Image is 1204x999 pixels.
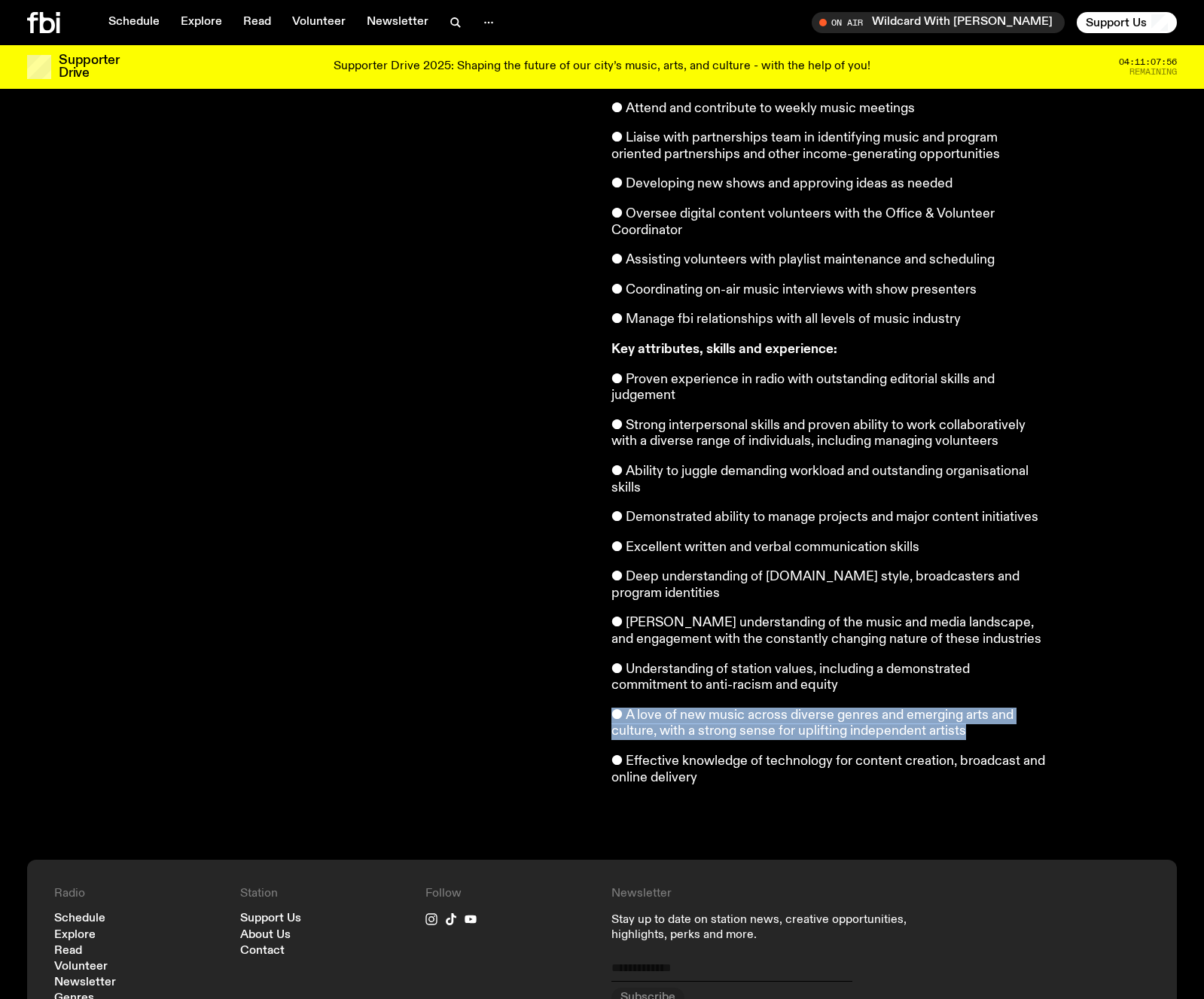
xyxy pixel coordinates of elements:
[59,54,119,80] h3: Supporter Drive
[1077,12,1177,33] button: Support Us
[240,887,408,901] h4: Station
[611,615,1045,647] p: ● [PERSON_NAME] understanding of the music and media landscape, and engagement with the constantl...
[240,946,285,957] a: Contact
[1119,58,1177,66] span: 04:11:07:56
[611,708,1045,740] p: ● A love of new music across diverse genres and emerging arts and culture, with a strong sense fo...
[1086,16,1147,29] span: Support Us
[234,12,280,33] a: Read
[54,946,82,957] a: Read
[54,977,116,988] a: Newsletter
[1129,68,1177,76] span: Remaining
[611,130,1045,163] p: ● Liaise with partnerships team in identifying music and program oriented partnerships and other ...
[611,343,837,356] strong: Key attributes, skills and experience:
[611,887,965,901] h4: Newsletter
[611,206,1045,239] p: ● Oversee digital content volunteers with the Office & Volunteer Coordinator
[240,913,301,924] a: Support Us
[240,930,291,941] a: About Us
[611,913,965,942] p: Stay up to date on station news, creative opportunities, highlights, perks and more.
[172,12,231,33] a: Explore
[611,101,1045,117] p: ● Attend and contribute to weekly music meetings
[334,60,870,74] p: Supporter Drive 2025: Shaping the future of our city’s music, arts, and culture - with the help o...
[283,12,355,33] a: Volunteer
[99,12,169,33] a: Schedule
[358,12,437,33] a: Newsletter
[611,464,1045,496] p: ● Ability to juggle demanding workload and outstanding organisational skills
[54,887,222,901] h4: Radio
[425,887,593,901] h4: Follow
[611,510,1045,526] p: ● Demonstrated ability to manage projects and major content initiatives
[611,176,1045,193] p: ● Developing new shows and approving ideas as needed
[611,372,1045,404] p: ● Proven experience in radio with outstanding editorial skills and judgement
[611,252,1045,269] p: ● Assisting volunteers with playlist maintenance and scheduling
[611,754,1045,786] p: ● Effective knowledge of technology for content creation, broadcast and online delivery
[611,418,1045,450] p: ● Strong interpersonal skills and proven ability to work collaboratively with a diverse range of ...
[611,282,1045,299] p: ● Coordinating on-air music interviews with show presenters
[812,12,1065,33] button: On AirWildcard With [PERSON_NAME]
[54,913,105,924] a: Schedule
[54,930,96,941] a: Explore
[611,662,1045,694] p: ● Understanding of station values, including a demonstrated commitment to anti-racism and equity
[54,961,108,973] a: Volunteer
[611,540,1045,556] p: ● Excellent written and verbal communication skills
[611,312,1045,328] p: ● Manage fbi relationships with all levels of music industry
[611,569,1045,602] p: ● Deep understanding of [DOMAIN_NAME] style, broadcasters and program identities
